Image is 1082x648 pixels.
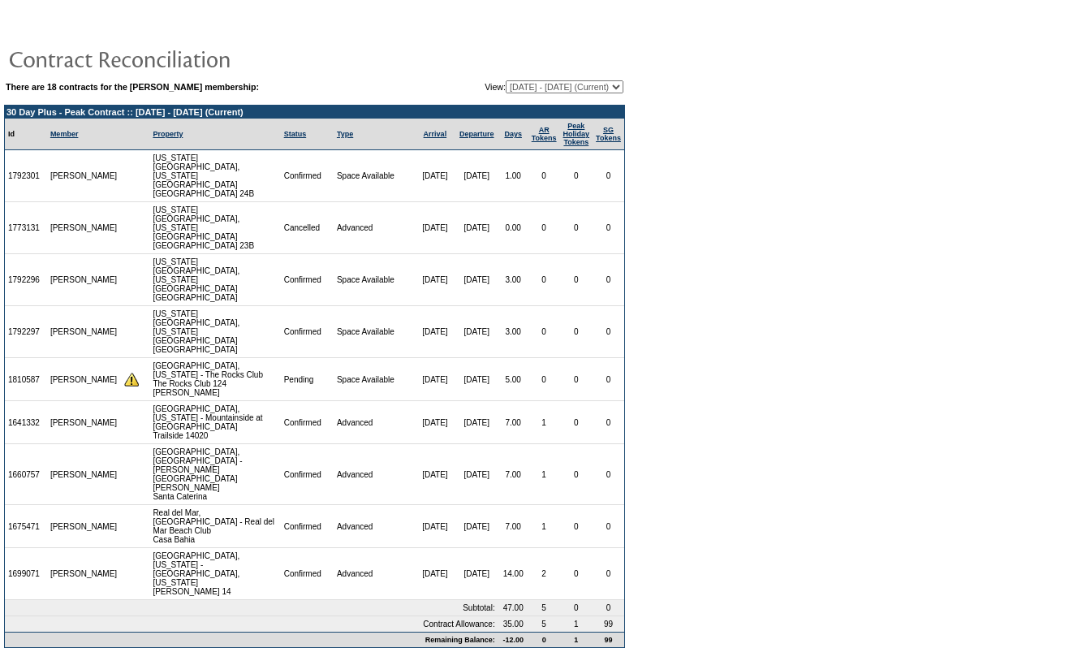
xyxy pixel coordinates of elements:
td: 0.00 [498,202,528,254]
a: Type [337,130,353,138]
a: Days [504,130,522,138]
a: Peak HolidayTokens [563,122,590,146]
td: Remaining Balance: [5,632,498,647]
td: 1792297 [5,306,47,358]
td: 99 [593,616,624,632]
td: 0 [593,306,624,358]
td: 1792301 [5,150,47,202]
td: 0 [560,505,593,548]
td: Real del Mar, [GEOGRAPHIC_DATA] - Real del Mar Beach Club Casa Bahia [149,505,280,548]
td: 1699071 [5,548,47,600]
td: Advanced [334,505,415,548]
td: Confirmed [281,254,334,306]
img: There are insufficient days and/or tokens to cover this reservation [124,372,139,387]
td: [US_STATE][GEOGRAPHIC_DATA], [US_STATE][GEOGRAPHIC_DATA] [GEOGRAPHIC_DATA] 24B [149,150,280,202]
td: Pending [281,358,334,401]
td: 1 [560,632,593,647]
td: 1641332 [5,401,47,444]
td: 30 Day Plus - Peak Contract :: [DATE] - [DATE] (Current) [5,106,624,119]
td: [US_STATE][GEOGRAPHIC_DATA], [US_STATE][GEOGRAPHIC_DATA] [GEOGRAPHIC_DATA] [149,306,280,358]
td: [DATE] [415,548,455,600]
td: 0 [528,358,560,401]
td: [DATE] [455,505,498,548]
td: 0 [528,202,560,254]
td: View: [405,80,623,93]
td: [DATE] [415,150,455,202]
a: ARTokens [532,126,557,142]
td: [PERSON_NAME] [47,150,121,202]
b: There are 18 contracts for the [PERSON_NAME] membership: [6,82,259,92]
a: Property [153,130,183,138]
td: Space Available [334,306,415,358]
td: 2 [528,548,560,600]
td: Confirmed [281,150,334,202]
td: [DATE] [455,254,498,306]
td: Advanced [334,548,415,600]
td: 0 [560,548,593,600]
td: [DATE] [415,306,455,358]
td: Advanced [334,444,415,505]
td: 0 [560,358,593,401]
td: 0 [593,254,624,306]
td: 0 [528,150,560,202]
td: 1810587 [5,358,47,401]
td: [DATE] [415,254,455,306]
td: 0 [593,444,624,505]
td: [DATE] [415,401,455,444]
td: 0 [593,202,624,254]
td: [DATE] [455,150,498,202]
td: 0 [528,254,560,306]
td: Confirmed [281,548,334,600]
td: [DATE] [415,505,455,548]
td: 47.00 [498,600,528,616]
td: 1 [528,444,560,505]
td: 3.00 [498,254,528,306]
td: 1 [528,401,560,444]
td: [DATE] [455,548,498,600]
td: 1 [560,616,593,632]
td: [PERSON_NAME] [47,202,121,254]
td: [PERSON_NAME] [47,358,121,401]
td: Advanced [334,401,415,444]
a: Arrival [424,130,447,138]
td: [PERSON_NAME] [47,254,121,306]
td: [PERSON_NAME] [47,306,121,358]
td: 1 [528,505,560,548]
td: 0 [560,150,593,202]
td: Space Available [334,358,415,401]
td: [DATE] [415,444,455,505]
td: 1675471 [5,505,47,548]
td: 0 [593,600,624,616]
a: SGTokens [596,126,621,142]
td: 0 [528,306,560,358]
td: [PERSON_NAME] [47,444,121,505]
td: 0 [560,444,593,505]
td: [DATE] [455,444,498,505]
td: [DATE] [455,306,498,358]
td: [DATE] [455,358,498,401]
img: pgTtlContractReconciliation.gif [8,42,333,75]
td: 0 [560,401,593,444]
td: 5.00 [498,358,528,401]
td: 5 [528,600,560,616]
td: 0 [593,505,624,548]
td: 5 [528,616,560,632]
td: Advanced [334,202,415,254]
td: 0 [560,202,593,254]
td: 0 [593,150,624,202]
td: 1660757 [5,444,47,505]
td: 1.00 [498,150,528,202]
td: 0 [528,632,560,647]
td: [GEOGRAPHIC_DATA], [US_STATE] - The Rocks Club The Rocks Club 124 [PERSON_NAME] [149,358,280,401]
td: [DATE] [455,401,498,444]
td: 7.00 [498,444,528,505]
td: 99 [593,632,624,647]
td: 7.00 [498,401,528,444]
td: Contract Allowance: [5,616,498,632]
td: [US_STATE][GEOGRAPHIC_DATA], [US_STATE][GEOGRAPHIC_DATA] [GEOGRAPHIC_DATA] 23B [149,202,280,254]
td: 0 [593,401,624,444]
td: [DATE] [455,202,498,254]
td: 0 [560,306,593,358]
td: Cancelled [281,202,334,254]
td: 0 [593,358,624,401]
